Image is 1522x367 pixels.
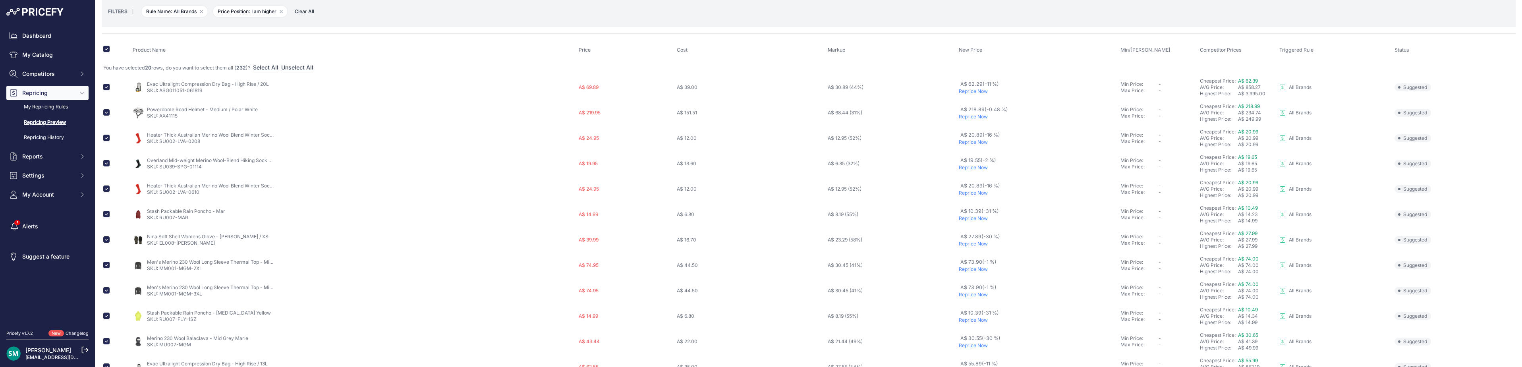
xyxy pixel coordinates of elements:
[147,106,258,112] a: Powerdome Road Helmet - Medium / Polar White
[1120,259,1159,265] div: Min Price:
[1238,218,1257,224] span: A$ 14.99
[147,87,202,93] a: SKU: ASG011051-061819
[147,183,308,189] a: Heater Thick Australian Merino Wool Blend Winter Socks - Lava / A6-10
[1289,288,1311,294] p: All Brands
[960,259,997,265] span: A$ 73.90
[6,8,64,16] img: Pricefy Logo
[1238,91,1265,97] span: A$ 3,995.00
[1238,256,1259,262] a: A$ 74.00
[1238,237,1276,243] div: A$ 27.99
[66,330,89,336] a: Changelog
[828,288,863,294] span: A$ 30.45 (41%)
[22,191,74,199] span: My Account
[147,208,225,214] a: Stash Packable Rain Poncho - Mar
[1238,84,1276,91] div: A$ 858.27
[1238,205,1258,211] span: A$ 10.49
[579,211,598,217] span: A$ 14.99
[959,164,1117,171] p: Reprice Now
[1159,113,1161,119] span: -
[1200,256,1236,262] a: Cheapest Price:
[579,186,599,192] span: A$ 24.95
[677,237,696,243] span: A$ 16.70
[1120,138,1159,145] div: Max Price:
[828,313,858,319] span: A$ 8.19 (55%)
[1159,342,1161,348] span: -
[1289,338,1311,345] p: All Brands
[1120,47,1170,53] span: Min/[PERSON_NAME]
[677,84,697,90] span: A$ 39.00
[1238,262,1276,268] div: A$ 74.00
[1120,113,1159,119] div: Max Price:
[1159,265,1161,271] span: -
[960,310,999,316] span: A$ 10.39
[960,335,1001,341] span: A$ 30.55
[1200,211,1238,218] div: AVG Price:
[1238,129,1258,135] a: A$ 20.99
[1238,338,1276,345] div: A$ 41.39
[147,361,268,367] a: Evac Ultralight Compression Dry Bag - High Rise / 13L
[1395,211,1431,218] span: Suggested
[1159,106,1161,112] span: -
[1238,154,1257,160] a: A$ 19.65
[1120,310,1159,316] div: Min Price:
[677,262,698,268] span: A$ 44.50
[982,284,997,290] span: (-1 %)
[579,135,599,141] span: A$ 24.95
[677,160,696,166] span: A$ 13.60
[1395,287,1431,295] span: Suggested
[1200,338,1238,345] div: AVG Price:
[1200,154,1236,160] a: Cheapest Price:
[579,262,599,268] span: A$ 74.95
[1279,47,1313,53] span: Triggered Rule
[1238,103,1260,109] a: A$ 218.99
[960,183,1000,189] span: A$ 20.89
[1279,313,1311,319] a: All Brands
[6,29,89,321] nav: Sidebar
[828,262,863,268] span: A$ 30.45 (41%)
[127,9,138,14] small: |
[6,131,89,145] a: Repricing History
[1200,135,1238,141] div: AVG Price:
[1200,47,1242,53] span: Competitor Prices
[1120,189,1159,195] div: Max Price:
[1200,319,1231,325] a: Highest Price:
[1238,307,1258,313] span: A$ 10.49
[1279,338,1311,345] a: All Brands
[579,84,599,90] span: A$ 69.89
[677,313,694,319] span: A$ 6.80
[1200,84,1238,91] div: AVG Price:
[147,81,269,87] a: Evac Ultralight Compression Dry Bag - High Rise / 20L
[828,160,860,166] span: A$ 6.35 (32%)
[1279,288,1311,294] a: All Brands
[6,149,89,164] button: Reports
[981,234,1000,240] span: (-30 %)
[1200,103,1236,109] a: Cheapest Price:
[1120,284,1159,291] div: Min Price:
[982,259,997,265] span: (-1 %)
[677,47,688,53] span: Cost
[1159,214,1161,220] span: -
[291,8,318,15] button: Clear All
[828,110,862,116] span: A$ 68.44 (31%)
[1238,268,1259,274] span: A$ 74.00
[147,240,215,246] a: SKU: EL008-[PERSON_NAME]
[1200,313,1238,319] div: AVG Price:
[22,70,74,78] span: Competitors
[959,266,1117,272] p: Reprice Now
[981,157,996,163] span: (-2 %)
[145,65,151,71] strong: 20
[1120,214,1159,221] div: Max Price:
[1238,110,1276,116] div: A$ 234.74
[1238,357,1258,363] span: A$ 55.99
[1159,132,1161,138] span: -
[960,234,1000,240] span: A$ 27.89
[1395,185,1431,193] span: Suggested
[1238,141,1258,147] span: A$ 20.99
[1200,262,1238,268] div: AVG Price:
[25,354,108,360] a: [EMAIL_ADDRESS][DOMAIN_NAME]
[1159,310,1161,316] span: -
[1159,87,1161,93] span: -
[1159,335,1161,341] span: -
[1238,211,1276,218] div: A$ 14.23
